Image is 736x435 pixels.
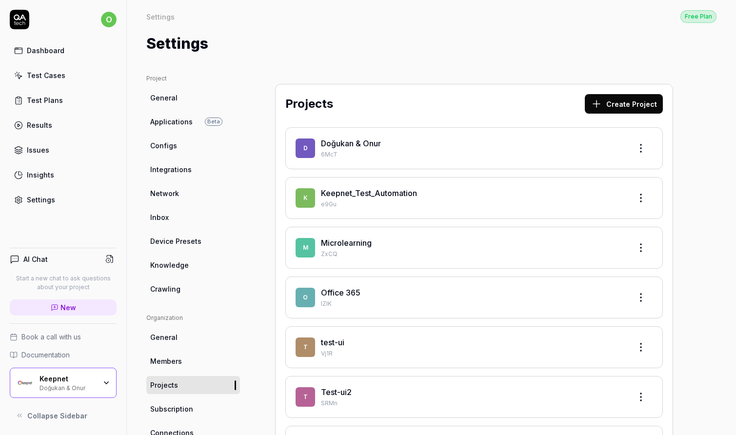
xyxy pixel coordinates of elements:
[205,118,222,126] span: Beta
[146,74,240,83] div: Project
[321,250,623,258] p: ZxCQ
[146,280,240,298] a: Crawling
[146,137,240,155] a: Configs
[680,10,716,23] button: Free Plan
[27,411,87,421] span: Collapse Sidebar
[146,314,240,322] div: Organization
[146,352,240,370] a: Members
[296,188,315,208] span: K
[150,117,193,127] span: Applications
[10,165,117,184] a: Insights
[150,284,180,294] span: Crawling
[150,93,178,103] span: General
[60,302,76,313] span: New
[296,138,315,158] span: D
[285,95,333,113] h2: Projects
[10,140,117,159] a: Issues
[296,238,315,257] span: M
[150,380,178,390] span: Projects
[150,164,192,175] span: Integrations
[150,212,169,222] span: Inbox
[321,337,344,347] a: test-ui
[27,120,52,130] div: Results
[150,236,201,246] span: Device Presets
[10,332,117,342] a: Book a call with us
[146,376,240,394] a: Projects
[150,404,193,414] span: Subscription
[321,349,623,358] p: Vj1R
[10,368,117,398] button: Keepnet LogoKeepnetDoğukan & Onur
[10,274,117,292] p: Start a new chat to ask questions about your project
[321,238,372,248] a: Microlearning
[146,12,175,21] div: Settings
[27,95,63,105] div: Test Plans
[146,184,240,202] a: Network
[27,195,55,205] div: Settings
[21,332,81,342] span: Book a call with us
[27,45,64,56] div: Dashboard
[146,400,240,418] a: Subscription
[321,150,623,159] p: 6McT
[150,140,177,151] span: Configs
[16,374,34,392] img: Keepnet Logo
[10,41,117,60] a: Dashboard
[321,399,623,408] p: SRMn
[10,190,117,209] a: Settings
[321,200,623,209] p: e9Gu
[146,256,240,274] a: Knowledge
[10,299,117,316] a: New
[321,288,360,297] a: Office 365
[101,10,117,29] button: o
[150,332,178,342] span: General
[21,350,70,360] span: Documentation
[296,387,315,407] span: T
[27,145,49,155] div: Issues
[10,91,117,110] a: Test Plans
[296,288,315,307] span: O
[296,337,315,357] span: t
[146,33,208,55] h1: Settings
[321,138,381,148] a: Doğukan & Onur
[27,70,65,80] div: Test Cases
[146,208,240,226] a: Inbox
[146,160,240,178] a: Integrations
[146,113,240,131] a: ApplicationsBeta
[10,406,117,425] button: Collapse Sidebar
[40,383,96,391] div: Doğukan & Onur
[150,188,179,198] span: Network
[101,12,117,27] span: o
[40,375,96,383] div: Keepnet
[27,170,54,180] div: Insights
[23,254,48,264] h4: AI Chat
[146,89,240,107] a: General
[146,328,240,346] a: General
[321,299,623,308] p: IZIK
[585,94,663,114] button: Create Project
[10,66,117,85] a: Test Cases
[146,232,240,250] a: Device Presets
[10,116,117,135] a: Results
[321,188,417,198] a: Keepnet_Test_Automation
[150,260,189,270] span: Knowledge
[10,350,117,360] a: Documentation
[321,387,352,397] a: Test-ui2
[150,356,182,366] span: Members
